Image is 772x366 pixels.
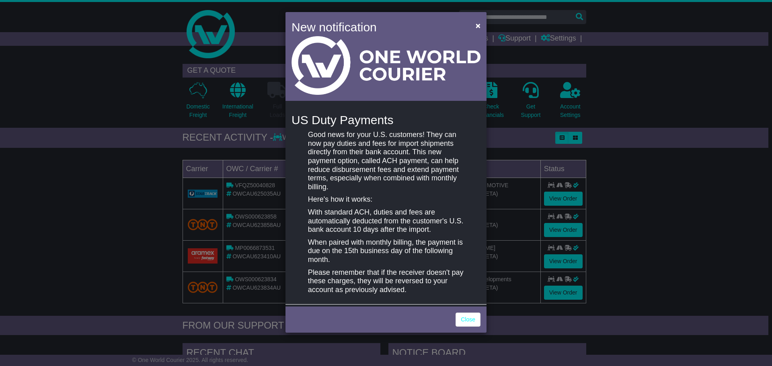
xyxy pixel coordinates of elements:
[308,208,464,234] p: With standard ACH, duties and fees are automatically deducted from the customer's U.S. bank accou...
[472,17,485,34] button: Close
[292,18,464,36] h4: New notification
[308,268,464,294] p: Please remember that if the receiver doesn't pay these charges, they will be reversed to your acc...
[308,195,464,204] p: Here's how it works:
[292,113,480,127] h4: US Duty Payments
[292,36,480,95] img: Light
[308,238,464,264] p: When paired with monthly billing, the payment is due on the 15th business day of the following mo...
[456,313,480,327] a: Close
[476,21,480,30] span: ×
[308,131,464,191] p: Good news for your U.S. customers! They can now pay duties and fees for import shipments directly...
